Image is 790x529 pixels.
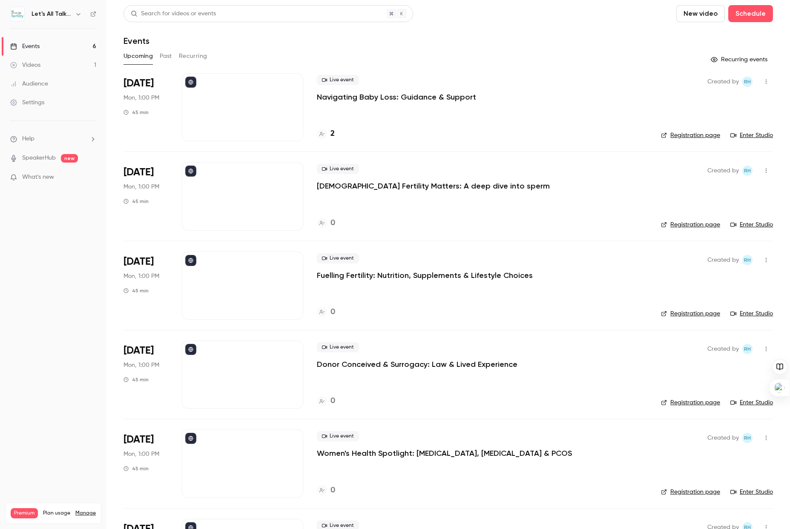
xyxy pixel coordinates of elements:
span: Help [22,134,34,143]
span: Created by [707,77,739,87]
span: Robyn Harris [742,166,753,176]
span: Created by [707,166,739,176]
span: Live event [317,253,359,263]
button: Recurring [179,49,207,63]
span: RH [744,166,751,176]
span: Live event [317,75,359,85]
span: [DATE] [124,255,154,269]
h1: Events [124,36,149,46]
span: Mon, 1:00 PM [124,450,159,458]
a: 2 [317,128,335,140]
a: Enter Studio [730,488,773,496]
span: Created by [707,255,739,265]
div: Videos [10,61,40,69]
span: Premium [11,508,38,518]
span: RH [744,344,751,354]
span: Created by [707,344,739,354]
span: Live event [317,431,359,441]
a: Registration page [661,398,720,407]
div: Nov 10 Mon, 1:00 PM (Europe/London) [124,162,168,230]
a: 0 [317,485,335,496]
span: Live event [317,342,359,352]
span: Robyn Harris [742,255,753,265]
span: RH [744,255,751,265]
button: Past [160,49,172,63]
h4: 0 [330,395,335,407]
div: Jan 26 Mon, 1:00 PM (Europe/London) [124,252,168,320]
a: 0 [317,306,335,318]
h4: 2 [330,128,335,140]
a: Registration page [661,309,720,318]
button: Recurring events [707,53,773,66]
span: Mon, 1:00 PM [124,361,159,369]
div: Mar 30 Mon, 1:00 PM (Europe/London) [124,429,168,498]
span: Plan usage [43,510,70,517]
span: Robyn Harris [742,77,753,87]
div: Events [10,42,40,51]
a: Fuelling Fertility: Nutrition, Supplements & Lifestyle Choices [317,270,533,280]
iframe: Noticeable Trigger [86,174,96,181]
span: [DATE] [124,433,154,446]
div: 45 min [124,198,149,205]
button: New video [676,5,725,22]
div: 45 min [124,465,149,472]
a: SpeakerHub [22,154,56,163]
a: 0 [317,395,335,407]
a: Women's Health Spotlight: [MEDICAL_DATA], [MEDICAL_DATA] & PCOS [317,448,572,458]
span: What's new [22,173,54,182]
div: Feb 23 Mon, 1:00 PM (Europe/London) [124,340,168,409]
span: RH [744,433,751,443]
span: new [61,154,78,163]
span: [DATE] [124,166,154,179]
span: Live event [317,164,359,174]
a: Enter Studio [730,131,773,140]
a: [DEMOGRAPHIC_DATA] Fertility Matters: A deep dive into sperm [317,181,550,191]
h4: 0 [330,485,335,496]
div: 45 min [124,109,149,116]
span: Robyn Harris [742,433,753,443]
h4: 0 [330,217,335,229]
div: Settings [10,98,44,107]
a: Donor Conceived & Surrogacy: Law & Lived Experience [317,359,517,369]
a: Registration page [661,488,720,496]
div: 45 min [124,287,149,294]
h4: 0 [330,306,335,318]
div: Oct 6 Mon, 1:00 PM (Europe/London) [124,73,168,141]
li: help-dropdown-opener [10,134,96,143]
span: Robyn Harris [742,344,753,354]
span: Mon, 1:00 PM [124,272,159,280]
a: Manage [75,510,96,517]
span: Mon, 1:00 PM [124,94,159,102]
div: Audience [10,80,48,88]
a: 0 [317,217,335,229]
div: 45 min [124,376,149,383]
a: Enter Studio [730,398,773,407]
span: RH [744,77,751,87]
a: Enter Studio [730,220,773,229]
a: Navigating Baby Loss: Guidance & Support [317,92,476,102]
span: Created by [707,433,739,443]
span: [DATE] [124,344,154,357]
button: Upcoming [124,49,153,63]
div: Search for videos or events [131,9,216,18]
h6: Let's All Talk Fertility Live [32,10,72,18]
span: Mon, 1:00 PM [124,183,159,191]
a: Registration page [661,220,720,229]
span: [DATE] [124,77,154,90]
a: Registration page [661,131,720,140]
button: Schedule [728,5,773,22]
a: Enter Studio [730,309,773,318]
img: Let's All Talk Fertility Live [11,7,24,21]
